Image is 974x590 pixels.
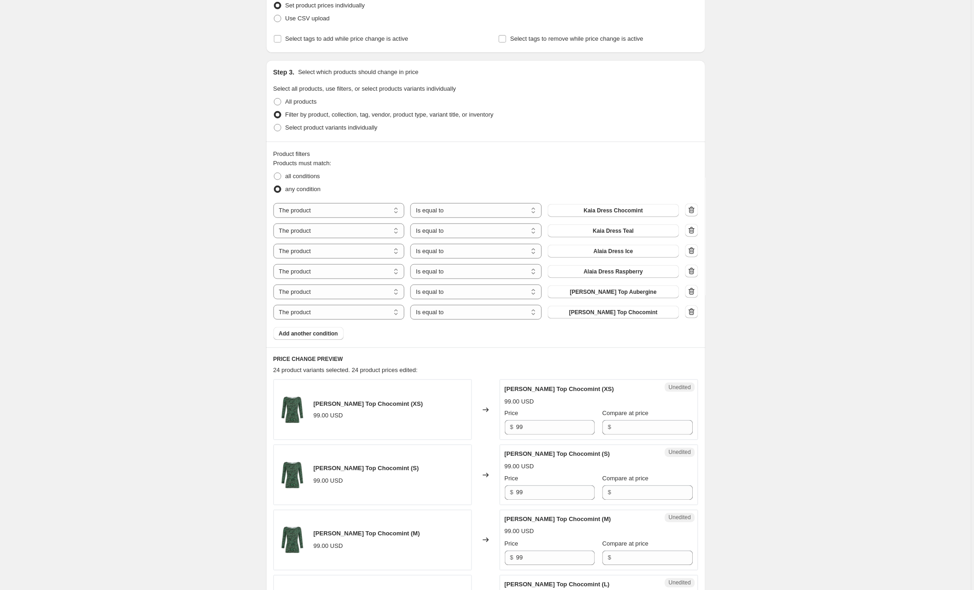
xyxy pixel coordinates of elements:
[298,68,418,77] p: Select which products should change in price
[548,204,679,217] button: Kaia Dress Chocomint
[273,160,332,167] span: Products must match:
[510,554,514,561] span: $
[510,489,514,496] span: $
[505,451,610,458] span: [PERSON_NAME] Top Chocomint (S)
[279,330,338,337] span: Add another condition
[279,461,306,489] img: ROMUALDA-10_d06e003b-31d5-471e-94a7-047b562c2b79_80x.png
[314,477,343,486] div: 99.00 USD
[285,15,330,22] span: Use CSV upload
[510,424,514,431] span: $
[584,268,643,275] span: Alaia Dress Raspberry
[548,306,679,319] button: Willa Top Chocomint
[505,527,534,536] div: 99.00 USD
[602,475,649,482] span: Compare at price
[608,489,611,496] span: $
[273,68,295,77] h2: Step 3.
[594,248,633,255] span: Alaia Dress Ice
[273,327,344,340] button: Add another condition
[569,309,658,316] span: [PERSON_NAME] Top Chocomint
[548,224,679,237] button: Kaia Dress Teal
[593,227,634,235] span: Kaia Dress Teal
[285,173,320,180] span: all conditions
[279,396,306,424] img: ROMUALDA-10_d06e003b-31d5-471e-94a7-047b562c2b79_80x.png
[285,2,365,9] span: Set product prices individually
[669,384,691,391] span: Unedited
[602,540,649,547] span: Compare at price
[584,207,643,214] span: Kaia Dress Chocomint
[285,111,494,118] span: Filter by product, collection, tag, vendor, product type, variant title, or inventory
[273,85,456,92] span: Select all products, use filters, or select products variants individually
[505,462,534,472] div: 99.00 USD
[505,540,519,547] span: Price
[669,579,691,587] span: Unedited
[314,530,420,537] span: [PERSON_NAME] Top Chocomint (M)
[505,397,534,406] div: 99.00 USD
[602,410,649,417] span: Compare at price
[608,554,611,561] span: $
[608,424,611,431] span: $
[548,245,679,258] button: Alaia Dress Ice
[285,35,409,42] span: Select tags to add while price change is active
[285,124,378,131] span: Select product variants individually
[548,265,679,278] button: Alaia Dress Raspberry
[548,286,679,298] button: Willa Top Aubergine
[285,186,321,193] span: any condition
[570,288,657,296] span: [PERSON_NAME] Top Aubergine
[505,385,614,392] span: [PERSON_NAME] Top Chocomint (XS)
[314,465,419,472] span: [PERSON_NAME] Top Chocomint (S)
[669,449,691,456] span: Unedited
[273,366,418,373] span: 24 product variants selected. 24 product prices edited:
[505,516,611,523] span: [PERSON_NAME] Top Chocomint (M)
[669,514,691,522] span: Unedited
[273,149,698,159] div: Product filters
[273,355,698,363] h6: PRICE CHANGE PREVIEW
[314,400,423,407] span: [PERSON_NAME] Top Chocomint (XS)
[314,411,343,421] div: 99.00 USD
[285,98,317,105] span: All products
[279,526,306,554] img: ROMUALDA-10_d06e003b-31d5-471e-94a7-047b562c2b79_80x.png
[505,581,610,588] span: [PERSON_NAME] Top Chocomint (L)
[505,410,519,417] span: Price
[314,542,343,551] div: 99.00 USD
[510,35,644,42] span: Select tags to remove while price change is active
[505,475,519,482] span: Price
